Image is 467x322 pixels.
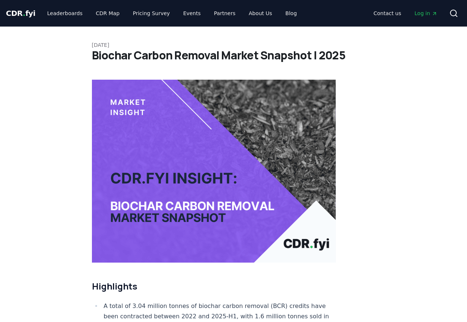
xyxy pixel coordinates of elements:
[243,7,278,20] a: About Us
[6,8,35,18] a: CDR.fyi
[90,7,126,20] a: CDR Map
[92,280,336,292] h2: Highlights
[92,41,375,49] p: [DATE]
[92,49,375,62] h1: Biochar Carbon Removal Market Snapshot | 2025
[177,7,206,20] a: Events
[41,7,303,20] nav: Main
[127,7,176,20] a: Pricing Survey
[368,7,443,20] nav: Main
[6,9,35,18] span: CDR fyi
[92,80,336,263] img: blog post image
[279,7,303,20] a: Blog
[415,10,437,17] span: Log in
[368,7,407,20] a: Contact us
[41,7,89,20] a: Leaderboards
[23,9,25,18] span: .
[208,7,241,20] a: Partners
[409,7,443,20] a: Log in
